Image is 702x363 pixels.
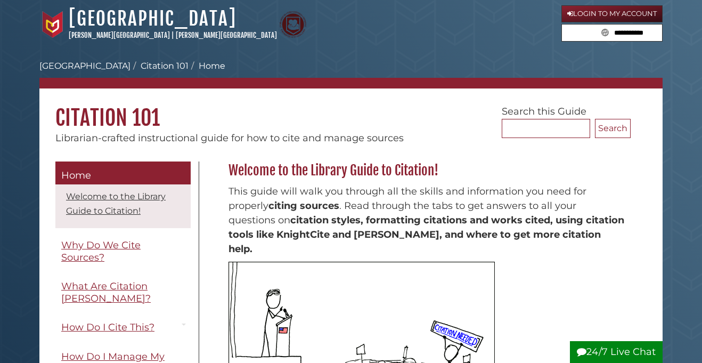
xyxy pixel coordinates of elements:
a: How Do I Cite This? [55,316,191,340]
span: Why Do We Cite Sources? [61,239,141,263]
span: What Are Citation [PERSON_NAME]? [61,280,151,304]
a: What Are Citation [PERSON_NAME]? [55,275,191,310]
a: Home [55,162,191,185]
a: [PERSON_NAME][GEOGRAPHIC_DATA] [176,31,277,39]
strong: citation styles, formatting citations and works cited, using citation tools like KnightCite and [... [228,214,624,255]
span: | [172,31,174,39]
button: Search [598,25,612,39]
a: Login to My Account [561,5,663,22]
span: How Do I Cite This? [61,321,154,333]
button: 24/7 Live Chat [570,341,663,363]
li: Home [189,60,225,72]
h1: Citation 101 [39,88,663,131]
nav: breadcrumb [39,60,663,88]
button: Search [595,119,631,138]
strong: citing sources [268,200,339,212]
img: Calvin University [39,11,66,38]
span: Home [61,170,91,181]
a: [PERSON_NAME][GEOGRAPHIC_DATA] [69,31,170,39]
a: Citation 101 [141,61,189,71]
span: This guide will walk you through all the skills and information you need for properly . Read thro... [228,185,624,255]
form: Search library guides, policies, and FAQs. [561,24,663,42]
img: Calvin Theological Seminary [280,11,306,38]
h2: Welcome to the Library Guide to Citation! [223,162,631,179]
a: [GEOGRAPHIC_DATA] [69,7,236,30]
a: [GEOGRAPHIC_DATA] [39,61,130,71]
a: Why Do We Cite Sources? [55,233,191,269]
a: Welcome to the Library Guide to Citation! [66,191,166,216]
span: Librarian-crafted instructional guide for how to cite and manage sources [55,132,404,144]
